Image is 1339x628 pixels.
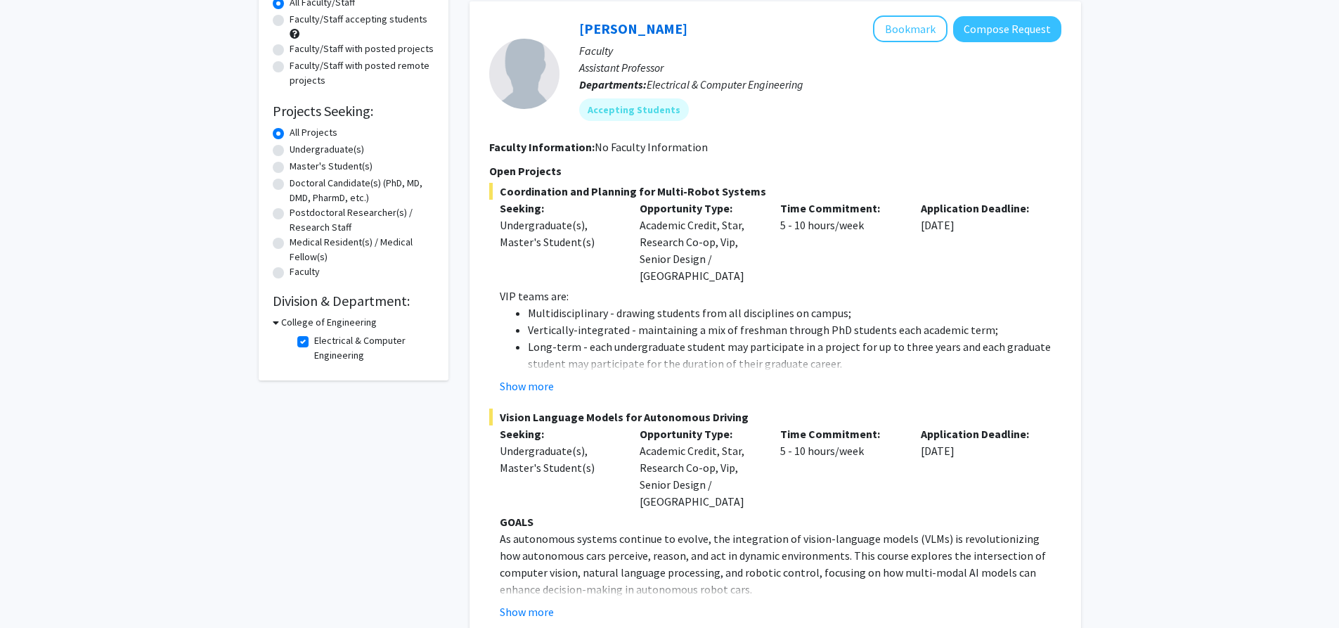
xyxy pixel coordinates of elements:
[528,305,1061,321] li: Multidisciplinary - drawing students from all disciplines on campus;
[500,515,533,529] strong: GOALS
[921,200,1040,217] p: Application Deadline:
[500,378,554,395] button: Show more
[579,98,689,121] mat-chip: Accepting Students
[770,200,910,284] div: 5 - 10 hours/week
[290,176,434,205] label: Doctoral Candidate(s) (PhD, MD, DMD, PharmD, etc.)
[500,442,619,476] div: Undergraduate(s), Master's Student(s)
[780,425,900,442] p: Time Commitment:
[500,217,619,250] div: Undergraduate(s), Master's Student(s)
[629,425,770,510] div: Academic Credit, Star, Research Co-op, Vip, Senior Design / [GEOGRAPHIC_DATA]
[780,200,900,217] p: Time Commitment:
[579,59,1061,76] p: Assistant Professor
[290,41,434,56] label: Faculty/Staff with posted projects
[528,321,1061,338] li: Vertically-integrated - maintaining a mix of freshman through PhD students each academic term;
[500,288,1061,305] p: VIP teams are:
[290,205,434,235] label: Postdoctoral Researcher(s) / Research Staff
[290,159,373,174] label: Master's Student(s)
[314,333,431,363] label: Electrical & Computer Engineering
[579,42,1061,59] p: Faculty
[579,77,647,91] b: Departments:
[953,16,1061,42] button: Compose Request to Lifeng Zhou
[910,200,1051,284] div: [DATE]
[290,264,320,279] label: Faculty
[528,338,1061,372] li: Long-term - each undergraduate student may participate in a project for up to three years and eac...
[489,183,1061,200] span: Coordination and Planning for Multi-Robot Systems
[11,565,60,617] iframe: Chat
[579,20,687,37] a: [PERSON_NAME]
[290,58,434,88] label: Faculty/Staff with posted remote projects
[500,200,619,217] p: Seeking:
[921,425,1040,442] p: Application Deadline:
[500,603,554,620] button: Show more
[500,530,1061,598] p: As autonomous systems continue to evolve, the integration of vision-language models (VLMs) is rev...
[290,142,364,157] label: Undergraduate(s)
[290,12,427,27] label: Faculty/Staff accepting students
[281,315,377,330] h3: College of Engineering
[273,103,434,120] h2: Projects Seeking:
[489,409,1061,425] span: Vision Language Models for Autonomous Driving
[910,425,1051,510] div: [DATE]
[640,425,759,442] p: Opportunity Type:
[629,200,770,284] div: Academic Credit, Star, Research Co-op, Vip, Senior Design / [GEOGRAPHIC_DATA]
[489,162,1061,179] p: Open Projects
[640,200,759,217] p: Opportunity Type:
[647,77,803,91] span: Electrical & Computer Engineering
[290,235,434,264] label: Medical Resident(s) / Medical Fellow(s)
[500,425,619,442] p: Seeking:
[770,425,910,510] div: 5 - 10 hours/week
[489,140,595,154] b: Faculty Information:
[595,140,708,154] span: No Faculty Information
[273,293,434,309] h2: Division & Department:
[873,15,947,42] button: Add Lifeng Zhou to Bookmarks
[290,125,337,140] label: All Projects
